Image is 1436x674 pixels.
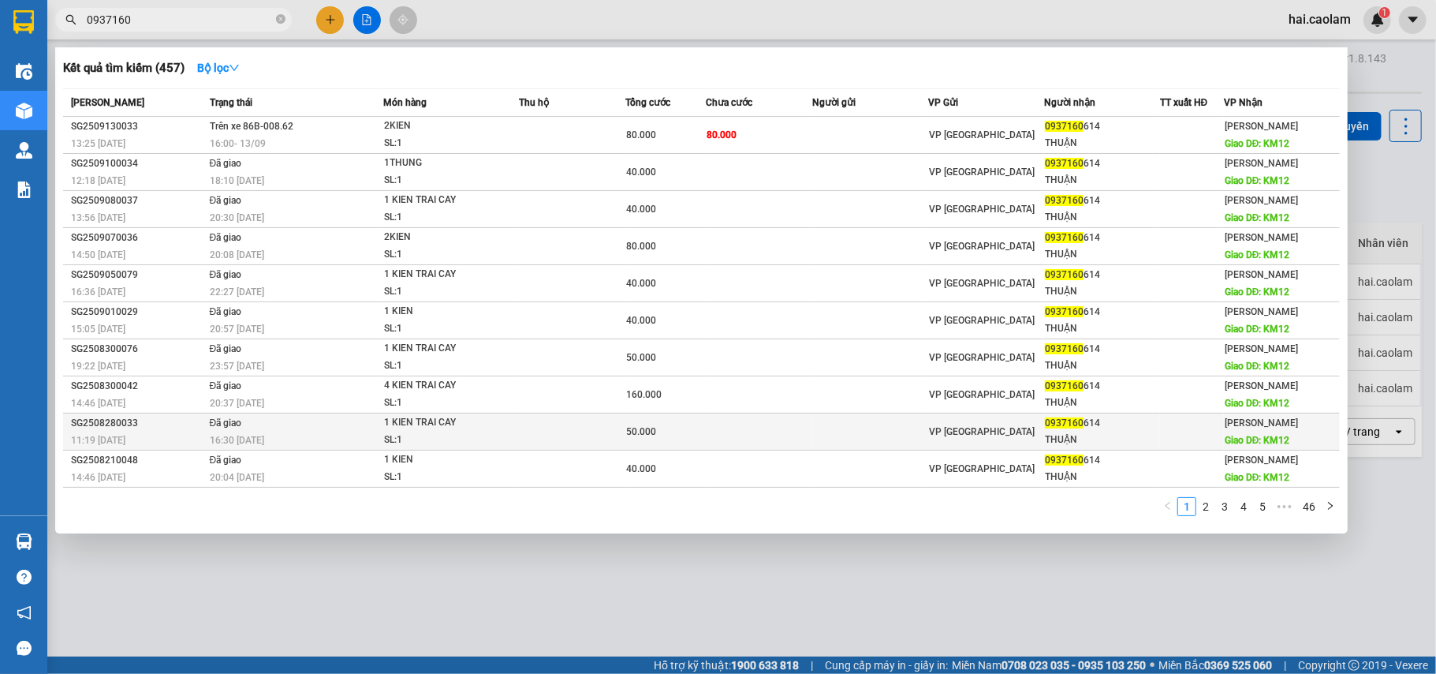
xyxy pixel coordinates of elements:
[1225,324,1290,335] span: Giao DĐ: KM12
[210,138,266,149] span: 16:00 - 13/09
[197,62,240,74] strong: Bộ lọc
[929,241,1035,252] span: VP [GEOGRAPHIC_DATA]
[1225,418,1298,429] span: [PERSON_NAME]
[1225,306,1298,317] span: [PERSON_NAME]
[1225,455,1298,466] span: [PERSON_NAME]
[929,278,1035,289] span: VP [GEOGRAPHIC_DATA]
[929,463,1035,474] span: VP [GEOGRAPHIC_DATA]
[626,315,656,326] span: 40.000
[87,11,273,28] input: Tìm tên, số ĐT hoặc mã đơn
[384,451,502,469] div: 1 KIEN
[1045,455,1084,466] span: 0937160
[1225,472,1290,483] span: Giao DĐ: KM12
[1045,135,1159,152] div: THUẬN
[1225,138,1290,149] span: Giao DĐ: KM12
[1225,212,1290,223] span: Giao DĐ: KM12
[1225,175,1290,186] span: Giao DĐ: KM12
[625,97,670,108] span: Tổng cước
[71,249,125,260] span: 14:50 [DATE]
[16,103,32,119] img: warehouse-icon
[384,266,502,283] div: 1 KIEN TRAI CAY
[210,121,293,132] span: Trên xe 86B-008.62
[384,358,502,375] div: SL: 1
[384,192,502,209] div: 1 KIEN TRAI CAY
[16,182,32,198] img: solution-icon
[1045,118,1159,135] div: 614
[210,97,252,108] span: Trạng thái
[1045,269,1084,280] span: 0937160
[626,426,656,437] span: 50.000
[1235,498,1252,515] a: 4
[384,283,502,301] div: SL: 1
[1045,432,1159,448] div: THUẬN
[1272,497,1297,516] span: •••
[16,63,32,80] img: warehouse-icon
[71,267,205,283] div: SG2509050079
[1045,304,1159,320] div: 614
[210,380,242,391] span: Đã giao
[384,469,502,486] div: SL: 1
[185,55,252,81] button: Bộ lọcdown
[16,534,32,550] img: warehouse-icon
[71,378,205,395] div: SG2508300042
[210,418,242,429] span: Đã giao
[384,395,502,412] div: SL: 1
[1225,195,1298,206] span: [PERSON_NAME]
[1045,452,1159,469] div: 614
[17,641,32,656] span: message
[1196,497,1215,516] li: 2
[1321,497,1340,516] li: Next Page
[1321,497,1340,516] button: right
[1225,269,1298,280] span: [PERSON_NAME]
[1044,97,1095,108] span: Người nhận
[1224,97,1263,108] span: VP Nhận
[71,435,125,446] span: 11:19 [DATE]
[626,278,656,289] span: 40.000
[276,14,285,24] span: close-circle
[13,10,34,34] img: logo-vxr
[71,472,125,483] span: 14:46 [DATE]
[384,303,502,320] div: 1 KIEN
[1177,497,1196,516] li: 1
[1163,501,1173,511] span: left
[1160,97,1208,108] span: TT xuất HĐ
[384,377,502,395] div: 4 KIEN TRAI CAY
[71,341,205,358] div: SG2508300076
[384,118,502,135] div: 2KIEN
[1045,267,1159,283] div: 614
[929,389,1035,400] span: VP [GEOGRAPHIC_DATA]
[929,129,1035,140] span: VP [GEOGRAPHIC_DATA]
[71,361,125,372] span: 19:22 [DATE]
[1225,232,1298,243] span: [PERSON_NAME]
[65,14,76,25] span: search
[384,246,502,264] div: SL: 1
[1045,380,1084,391] span: 0937160
[71,97,144,108] span: [PERSON_NAME]
[71,286,125,298] span: 16:36 [DATE]
[1225,435,1290,446] span: Giao DĐ: KM12
[210,158,242,169] span: Đã giao
[1045,358,1159,374] div: THUẬN
[1225,398,1290,409] span: Giao DĐ: KM12
[1225,249,1290,260] span: Giao DĐ: KM12
[383,97,427,108] span: Món hàng
[1045,320,1159,337] div: THUẬN
[210,472,264,483] span: 20:04 [DATE]
[71,212,125,223] span: 13:56 [DATE]
[71,175,125,186] span: 12:18 [DATE]
[63,60,185,77] h3: Kết quả tìm kiếm ( 457 )
[210,212,264,223] span: 20:30 [DATE]
[626,241,656,252] span: 80.000
[384,155,502,172] div: 1THUNG
[1216,498,1233,515] a: 3
[626,463,656,474] span: 40.000
[71,324,125,335] span: 15:05 [DATE]
[384,209,502,227] div: SL: 1
[1045,415,1159,432] div: 614
[707,129,737,140] span: 80.000
[626,167,656,178] span: 40.000
[1045,418,1084,429] span: 0937160
[71,230,205,246] div: SG2509070036
[1225,380,1298,391] span: [PERSON_NAME]
[1045,230,1159,246] div: 614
